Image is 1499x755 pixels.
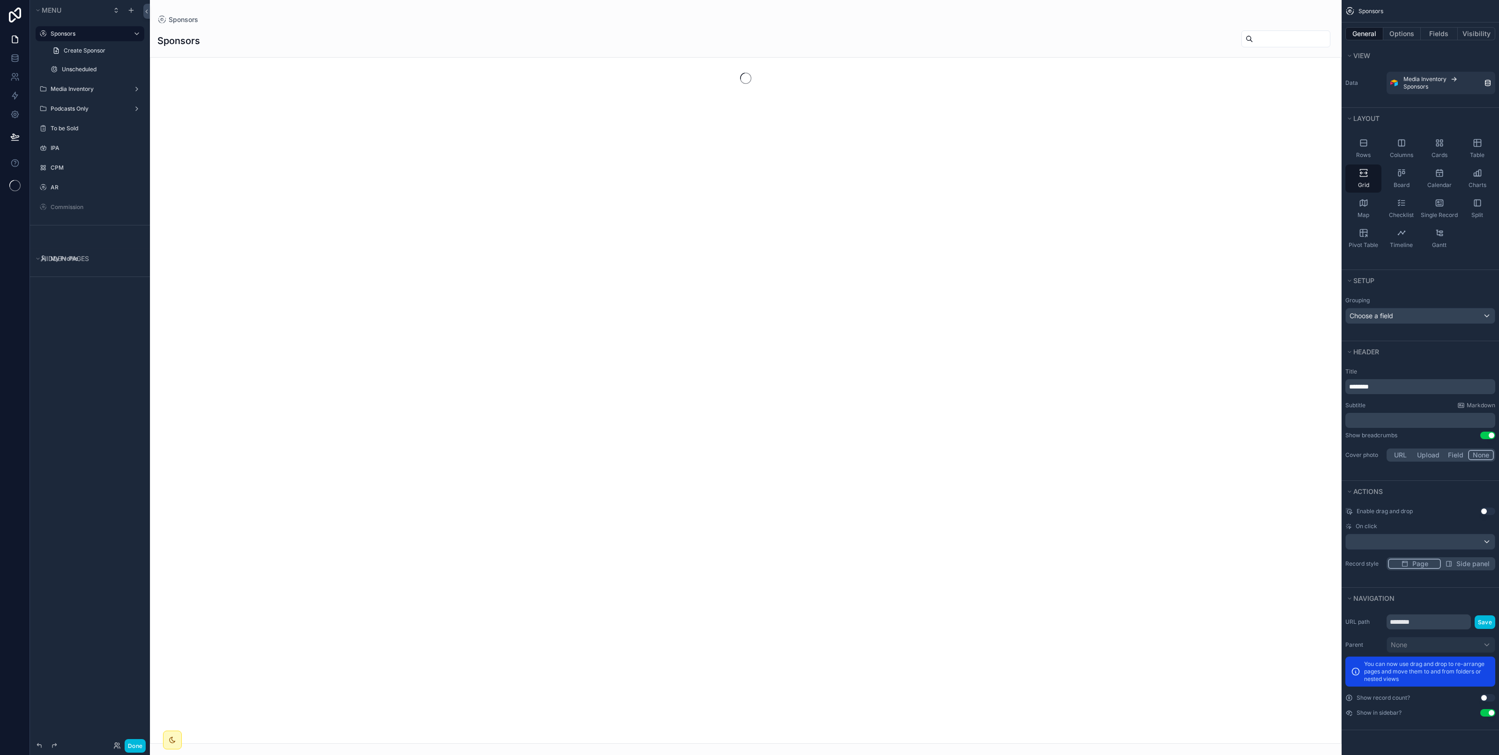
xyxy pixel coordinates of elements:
[1345,618,1383,626] label: URL path
[1387,72,1495,94] a: Media InventorySponsors
[1387,637,1495,653] button: None
[1358,7,1383,15] span: Sponsors
[1349,241,1378,249] span: Pivot Table
[1412,559,1428,568] span: Page
[1353,487,1383,495] span: Actions
[1427,181,1452,189] span: Calendar
[51,125,139,132] a: To be Sold
[1383,194,1419,223] button: Checklist
[1459,135,1495,163] button: Table
[47,43,144,58] a: Create Sponsor
[64,47,105,54] span: Create Sponsor
[1345,308,1495,324] button: Choose a field
[1475,615,1495,629] button: Save
[1390,151,1413,159] span: Columns
[1345,451,1383,459] label: Cover photo
[1345,560,1383,568] label: Record style
[1469,181,1486,189] span: Charts
[1345,413,1495,428] div: scrollable content
[1345,49,1490,62] button: View
[1413,450,1444,460] button: Upload
[1345,224,1381,253] button: Pivot Table
[1432,241,1447,249] span: Gantt
[1459,164,1495,193] button: Charts
[1444,450,1469,460] button: Field
[1432,151,1447,159] span: Cards
[1345,592,1490,605] button: Navigation
[1345,135,1381,163] button: Rows
[62,66,139,73] label: Unscheduled
[1345,379,1495,394] div: scrollable content
[1345,297,1370,304] label: Grouping
[1421,224,1457,253] button: Gantt
[1345,164,1381,193] button: Grid
[51,255,139,262] label: My Profile
[1357,694,1410,702] label: Show record count?
[1403,83,1428,90] span: Sponsors
[1459,194,1495,223] button: Split
[1358,181,1369,189] span: Grid
[1345,194,1381,223] button: Map
[51,85,126,93] label: Media Inventory
[1456,559,1490,568] span: Side panel
[1353,348,1379,356] span: Header
[1421,194,1457,223] button: Single Record
[1345,368,1495,375] label: Title
[1403,75,1447,83] span: Media Inventory
[51,164,139,172] label: CPM
[51,30,126,37] label: Sponsors
[1357,508,1413,515] span: Enable drag and drop
[1345,27,1383,40] button: General
[1471,211,1483,219] span: Split
[1345,432,1397,439] div: Show breadcrumbs
[1391,640,1407,650] span: None
[1345,402,1365,409] label: Subtitle
[1358,211,1369,219] span: Map
[1390,241,1413,249] span: Timeline
[34,4,107,17] button: Menu
[1421,135,1457,163] button: Cards
[1383,164,1419,193] button: Board
[42,6,61,14] span: Menu
[1421,164,1457,193] button: Calendar
[1357,709,1402,717] label: Show in sidebar?
[1383,135,1419,163] button: Columns
[1350,312,1393,320] span: Choose a field
[1356,523,1377,530] span: On click
[51,203,139,211] a: Commission
[1470,151,1484,159] span: Table
[1345,641,1383,649] label: Parent
[1353,594,1395,602] span: Navigation
[1421,211,1458,219] span: Single Record
[1421,27,1458,40] button: Fields
[1458,27,1495,40] button: Visibility
[1383,27,1421,40] button: Options
[125,739,146,753] button: Done
[1467,402,1495,409] span: Markdown
[1353,277,1374,284] span: Setup
[1345,274,1490,287] button: Setup
[51,144,139,152] label: IPA
[1389,211,1414,219] span: Checklist
[51,184,139,191] label: AR
[1345,112,1490,125] button: Layout
[1353,114,1380,122] span: Layout
[1345,485,1490,498] button: Actions
[1457,402,1495,409] a: Markdown
[1345,345,1490,359] button: Header
[1364,660,1490,683] p: You can now use drag and drop to re-arrange pages and move them to and from folders or nested views
[34,252,141,265] button: Hidden pages
[1394,181,1410,189] span: Board
[1353,52,1370,60] span: View
[51,105,126,112] label: Podcasts Only
[1345,79,1383,87] label: Data
[1383,224,1419,253] button: Timeline
[1390,79,1398,87] img: Airtable Logo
